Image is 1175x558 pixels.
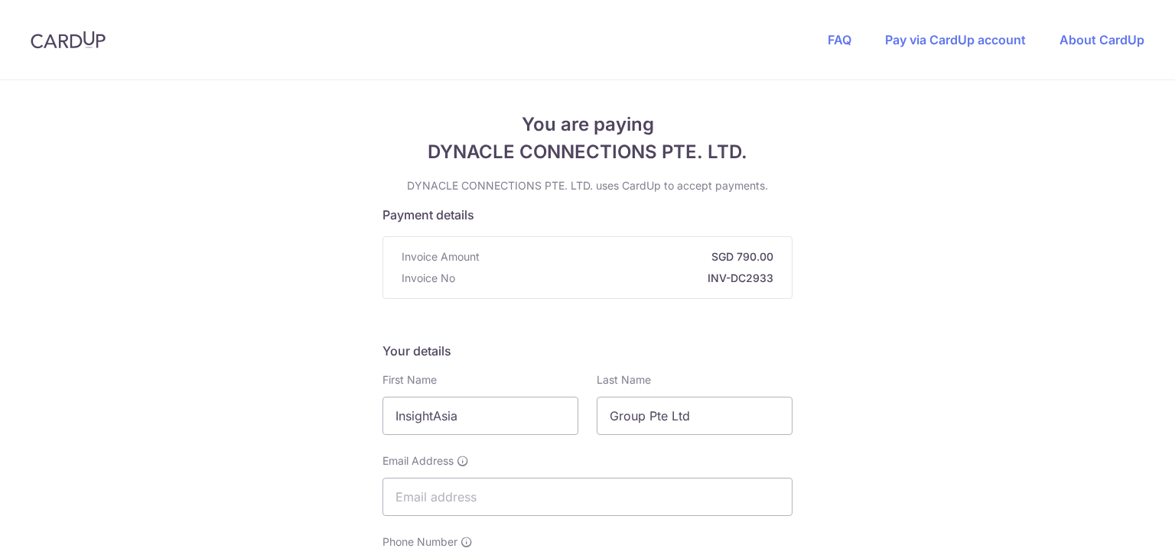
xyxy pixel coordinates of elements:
strong: INV-DC2933 [461,271,773,286]
input: Email address [382,478,793,516]
span: You are paying [382,111,793,138]
img: CardUp [31,31,106,49]
span: Invoice No [402,271,455,286]
h5: Your details [382,342,793,360]
h5: Payment details [382,206,793,224]
input: Last name [597,397,793,435]
a: FAQ [828,32,851,47]
p: DYNACLE CONNECTIONS PTE. LTD. uses CardUp to accept payments. [382,178,793,193]
span: Email Address [382,453,454,469]
label: Last Name [597,372,651,388]
input: First name [382,397,578,435]
strong: SGD 790.00 [486,249,773,264]
a: About CardUp [1059,32,1144,47]
label: First Name [382,372,437,388]
span: DYNACLE CONNECTIONS PTE. LTD. [382,138,793,166]
a: Pay via CardUp account [885,32,1026,47]
span: Phone Number [382,534,457,550]
span: Invoice Amount [402,249,480,264]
